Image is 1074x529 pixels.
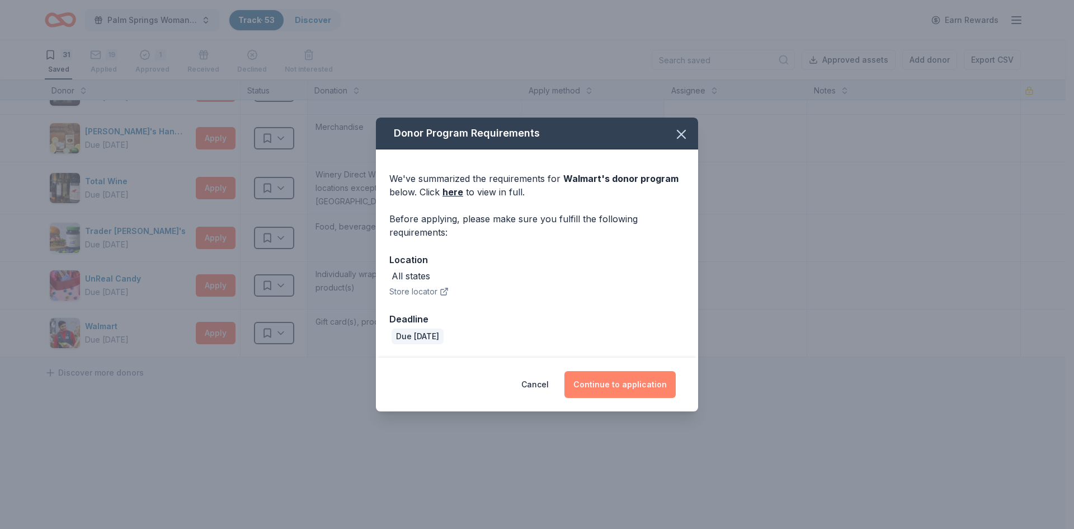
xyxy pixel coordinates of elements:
[389,285,449,298] button: Store locator
[563,173,679,184] span: Walmart 's donor program
[389,212,685,239] div: Before applying, please make sure you fulfill the following requirements:
[392,269,430,283] div: All states
[392,329,444,344] div: Due [DATE]
[376,118,698,149] div: Donor Program Requirements
[389,312,685,326] div: Deadline
[442,185,463,199] a: here
[521,371,549,398] button: Cancel
[389,172,685,199] div: We've summarized the requirements for below. Click to view in full.
[564,371,676,398] button: Continue to application
[389,252,685,267] div: Location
